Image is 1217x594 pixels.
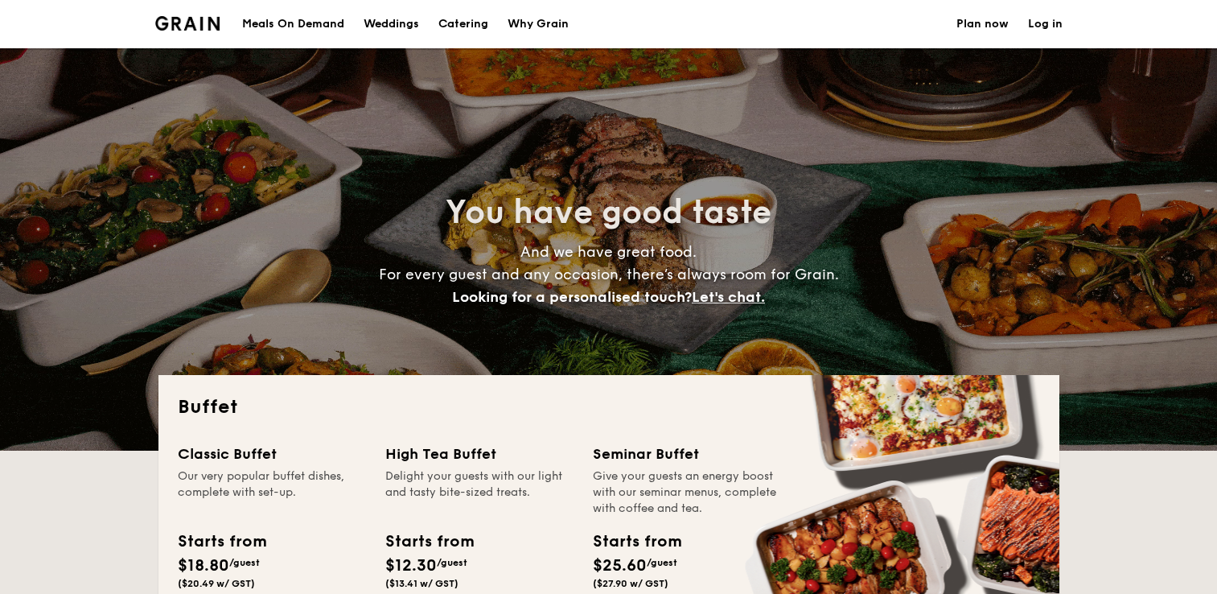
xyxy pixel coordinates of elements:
div: Classic Buffet [178,443,366,465]
span: $12.30 [385,556,437,575]
h2: Buffet [178,394,1040,420]
div: High Tea Buffet [385,443,574,465]
span: $25.60 [593,556,647,575]
div: Give your guests an energy boost with our seminar menus, complete with coffee and tea. [593,468,781,517]
div: Starts from [385,530,473,554]
span: ($13.41 w/ GST) [385,578,458,589]
span: And we have great food. For every guest and any occasion, there’s always room for Grain. [379,243,839,306]
a: Logotype [155,16,220,31]
span: You have good taste [446,193,771,232]
span: ($20.49 w/ GST) [178,578,255,589]
div: Starts from [178,530,265,554]
span: /guest [229,557,260,568]
span: ($27.90 w/ GST) [593,578,668,589]
img: Grain [155,16,220,31]
span: Looking for a personalised touch? [452,288,692,306]
div: Starts from [593,530,680,554]
span: /guest [437,557,467,568]
span: /guest [647,557,677,568]
div: Delight your guests with our light and tasty bite-sized treats. [385,468,574,517]
span: $18.80 [178,556,229,575]
div: Our very popular buffet dishes, complete with set-up. [178,468,366,517]
span: Let's chat. [692,288,765,306]
div: Seminar Buffet [593,443,781,465]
